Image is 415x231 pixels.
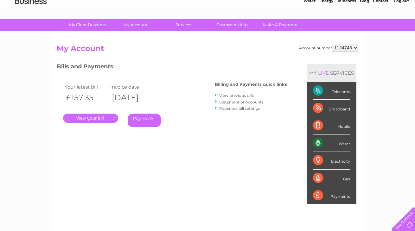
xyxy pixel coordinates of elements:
a: 0333 014 3131 [296,3,339,11]
a: Energy [319,27,333,32]
a: Pay Here [128,114,161,127]
a: Customer Help [206,19,258,31]
div: Account number [299,44,358,52]
div: Electricity [313,152,350,169]
a: Log out [394,27,409,32]
h2: My Account [57,44,358,56]
a: My Clear Business [61,19,114,31]
a: Contact [373,27,388,32]
a: . [63,114,118,123]
a: My Account [110,19,162,31]
div: Payments [313,187,350,204]
div: Broadband [313,100,350,117]
div: Clear Business is a trading name of Verastar Limited (registered in [GEOGRAPHIC_DATA] No. 3667643... [58,3,358,31]
a: Services [158,19,210,31]
th: £157.35 [63,91,109,104]
a: Water [303,27,316,32]
td: Invoice date [109,83,154,91]
h4: Billing and Payments quick links [215,82,287,87]
div: Mobile [313,117,350,134]
a: Paperless bill settings [219,106,260,111]
div: Telecoms [313,82,350,100]
a: Make A Payment [254,19,306,31]
td: Your latest bill [63,83,109,91]
div: MY SERVICES [307,64,356,82]
a: Telecoms [337,27,356,32]
a: Blog [360,27,369,32]
h3: Bills and Payments [57,62,287,73]
div: LIVE [317,70,330,76]
img: logo.png [15,16,47,36]
div: Gas [313,170,350,187]
th: [DATE] [109,91,154,104]
a: View previous bills [219,93,254,98]
div: Water [313,134,350,152]
a: Statement of Accounts [219,100,264,104]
